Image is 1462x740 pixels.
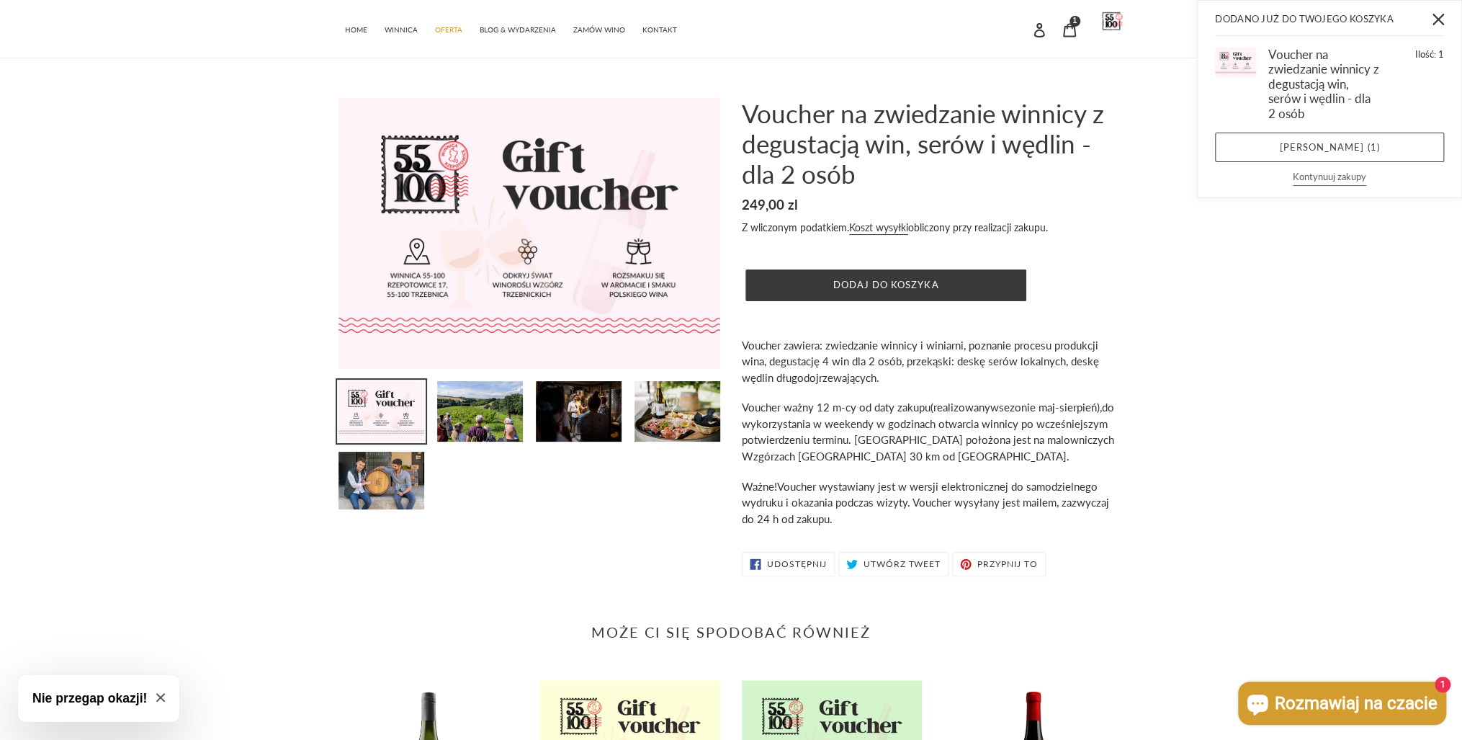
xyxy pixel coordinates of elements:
[345,25,367,35] span: HOME
[1415,48,1436,60] span: Ilość:
[1072,17,1077,24] span: 1
[1268,48,1379,121] h3: Voucher na zwiedzanie winnicy z degustacją win, serów i wędlin - dla 2 osób
[1370,141,1376,153] span: 1 pozycja
[1293,170,1366,186] button: Kontynuuj zakupy
[337,380,426,443] img: Załaduj obraz do przeglądarki galerii, Voucher na zwiedzanie winnicy z degustacją win, serów i wę...
[745,269,1026,301] button: Dodaj do koszyka
[436,380,524,443] img: Załaduj obraz do przeglądarki galerii, Voucher na zwiedzanie winnicy z degustacją win, serów i wę...
[428,18,470,39] a: OFERTA
[1215,48,1256,77] img: Voucher na zwiedzanie winnicy z degustacją win, serów i wędlin - dla 2 osób
[742,399,1124,464] p: sezonie maj-sierpień),
[742,337,1124,386] p: Voucher zawiera: zwiedzanie winnicy i winiarni, poznanie procesu produkcji wina, degustację 4 win...
[534,380,623,443] img: Załaduj obraz do przeglądarki galerii, Voucher na zwiedzanie winnicy z degustacją win, serów i wę...
[742,98,1124,189] h1: Voucher na zwiedzanie winnicy z degustacją win, serów i wędlin - dla 2 osób
[633,380,722,443] img: Załaduj obraz do przeglądarki galerii, Voucher na zwiedzanie winnicy z degustacją win, serów i wę...
[338,623,1124,641] h2: Może Ci się spodobać również
[1422,3,1455,35] button: Zamknij
[742,401,930,414] span: Voucher ważny 12 m-cy od daty zakupu
[1054,13,1085,44] a: 1
[635,18,684,39] a: KONTAKT
[642,25,677,35] span: KONTAKT
[767,560,827,569] span: Udostępnij
[849,221,908,235] a: Koszt wysyłki
[1215,8,1422,31] h2: Dodano już do Twojego koszyka
[1438,48,1444,60] span: 1
[742,480,777,493] span: Ważne!
[573,25,625,35] span: ZAMÓW WINO
[742,196,798,213] span: 249,00 zl
[435,25,462,35] span: OFERTA
[480,25,556,35] span: BLOG & WYDARZENIA
[977,560,1038,569] span: Przypnij to
[833,279,939,290] span: Dodaj do koszyka
[472,18,563,39] a: BLOG & WYDARZENIA
[742,480,1109,525] span: Voucher wystawiany jest w wersji elektronicznej do samodzielnego wydruku i okazania podczas wizyt...
[742,401,1114,463] span: do wykorzystania w weekendy w godzinach otwarcia winnicy po wcześniejszym potwierdzeniu terminu. ...
[742,220,1124,235] div: Z wliczonym podatkiem. obliczony przy realizacji zakupu.
[990,401,999,414] span: w
[337,450,426,511] img: Załaduj obraz do przeglądarki galerii, Voucher na zwiedzanie winnicy z degustacją win, serów i wę...
[1234,682,1450,728] inbox-online-store-chat: Czat w sklepie online Shopify
[566,18,632,39] a: ZAMÓW WINO
[930,401,990,414] span: (realizowany
[864,560,941,569] span: Utwórz tweet
[385,25,418,35] span: WINNICA
[377,18,425,39] a: WINNICA
[338,18,375,39] a: HOME
[1215,133,1444,163] a: [PERSON_NAME] (1 pozycja)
